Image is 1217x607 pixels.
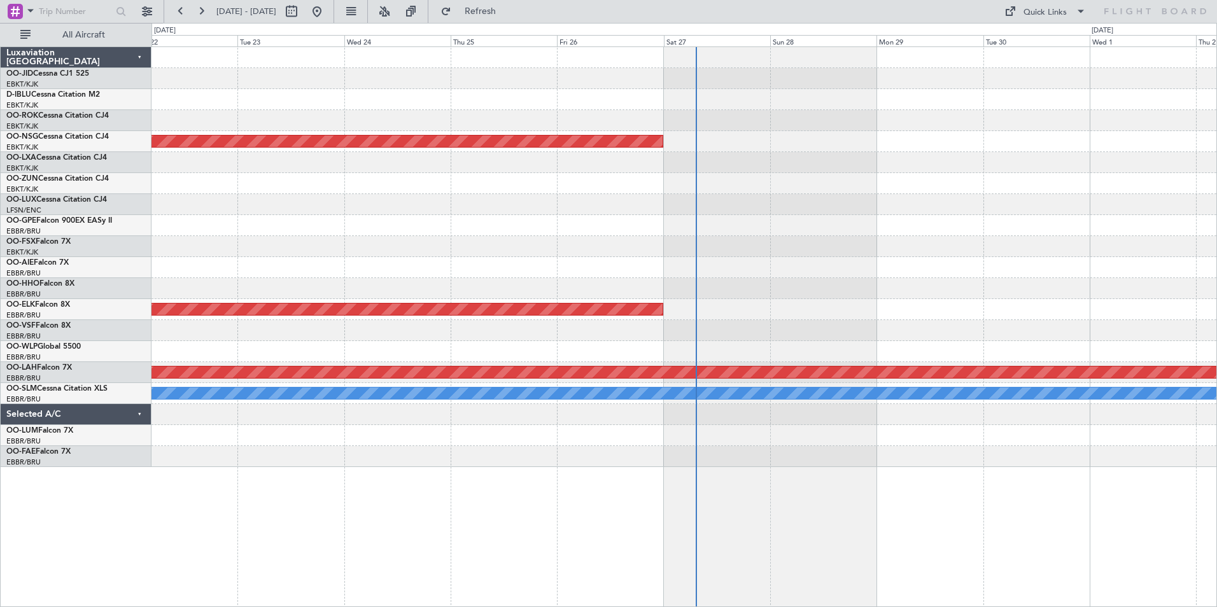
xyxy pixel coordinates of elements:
a: OO-FSXFalcon 7X [6,238,71,246]
div: Sun 28 [770,35,876,46]
a: OO-HHOFalcon 8X [6,280,74,288]
span: OO-ZUN [6,175,38,183]
span: OO-HHO [6,280,39,288]
a: OO-WLPGlobal 5500 [6,343,81,351]
a: EBBR/BRU [6,290,41,299]
div: [DATE] [1092,25,1113,36]
a: OO-VSFFalcon 8X [6,322,71,330]
div: Sat 27 [664,35,770,46]
div: [DATE] [154,25,176,36]
span: OO-LUM [6,427,38,435]
span: OO-LXA [6,154,36,162]
a: EBKT/KJK [6,80,38,89]
span: OO-ELK [6,301,35,309]
span: D-IBLU [6,91,31,99]
div: Wed 1 [1090,35,1196,46]
a: EBBR/BRU [6,331,41,341]
a: OO-LAHFalcon 7X [6,364,72,372]
span: OO-SLM [6,385,37,393]
div: Thu 25 [451,35,557,46]
a: EBBR/BRU [6,373,41,383]
div: Wed 24 [344,35,451,46]
a: EBKT/KJK [6,248,38,257]
a: EBBR/BRU [6,457,41,467]
a: OO-LUMFalcon 7X [6,427,73,435]
input: Trip Number [39,2,112,21]
a: EBBR/BRU [6,352,41,362]
a: EBBR/BRU [6,436,41,446]
span: OO-GPE [6,217,36,225]
div: Quick Links [1024,6,1067,19]
div: Fri 26 [557,35,663,46]
a: EBBR/BRU [6,227,41,236]
button: All Aircraft [14,25,138,45]
a: EBKT/KJK [6,143,38,152]
a: OO-LXACessna Citation CJ4 [6,154,107,162]
a: OO-JIDCessna CJ1 525 [6,70,89,78]
span: OO-JID [6,70,33,78]
a: EBKT/KJK [6,164,38,173]
span: OO-VSF [6,322,36,330]
span: OO-AIE [6,259,34,267]
div: Tue 23 [237,35,344,46]
a: EBKT/KJK [6,122,38,131]
a: EBKT/KJK [6,185,38,194]
div: Tue 30 [983,35,1090,46]
a: OO-ELKFalcon 8X [6,301,70,309]
a: OO-GPEFalcon 900EX EASy II [6,217,112,225]
span: OO-NSG [6,133,38,141]
a: EBBR/BRU [6,394,41,404]
a: EBBR/BRU [6,310,41,320]
div: Mon 22 [131,35,237,46]
span: [DATE] - [DATE] [216,6,276,17]
a: D-IBLUCessna Citation M2 [6,91,100,99]
button: Refresh [435,1,511,22]
span: Refresh [454,7,507,16]
a: EBKT/KJK [6,101,38,110]
span: OO-FSX [6,238,36,246]
a: OO-NSGCessna Citation CJ4 [6,133,109,141]
span: OO-WLP [6,343,38,351]
span: OO-LUX [6,196,36,204]
a: OO-AIEFalcon 7X [6,259,69,267]
div: Mon 29 [876,35,983,46]
a: OO-LUXCessna Citation CJ4 [6,196,107,204]
a: OO-FAEFalcon 7X [6,448,71,456]
button: Quick Links [998,1,1092,22]
span: OO-FAE [6,448,36,456]
a: OO-ROKCessna Citation CJ4 [6,112,109,120]
a: EBBR/BRU [6,269,41,278]
span: All Aircraft [33,31,134,39]
a: OO-ZUNCessna Citation CJ4 [6,175,109,183]
a: LFSN/ENC [6,206,41,215]
span: OO-LAH [6,364,37,372]
span: OO-ROK [6,112,38,120]
a: OO-SLMCessna Citation XLS [6,385,108,393]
